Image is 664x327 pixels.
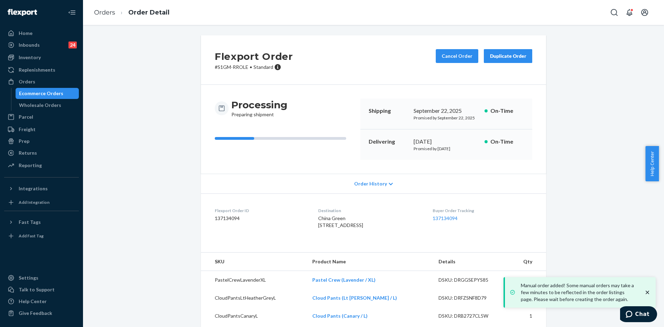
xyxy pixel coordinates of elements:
[645,146,659,181] button: Help Center
[201,253,307,271] th: SKU
[68,42,77,48] div: 24
[19,54,41,61] div: Inventory
[312,313,368,319] a: Cloud Pants (Canary / L)
[318,208,421,214] dt: Destination
[231,99,287,111] h3: Processing
[19,310,52,317] div: Give Feedback
[250,64,252,70] span: •
[19,66,55,73] div: Replenishments
[436,49,478,63] button: Cancel Order
[19,42,40,48] div: Inbounds
[4,136,79,147] a: Prep
[19,90,63,97] div: Ecommerce Orders
[509,307,546,325] td: 1
[509,271,546,289] td: 1
[4,111,79,122] a: Parcel
[16,100,79,111] a: Wholesale Orders
[312,295,397,301] a: Cloud Pants (Lt [PERSON_NAME] / L)
[4,197,79,208] a: Add Integration
[490,138,524,146] p: On-Time
[65,6,79,19] button: Close Navigation
[414,115,479,121] p: Promised by September 22, 2025
[128,9,169,16] a: Order Detail
[201,289,307,307] td: CloudPantsLtHeatherGreyL
[19,185,48,192] div: Integrations
[521,282,637,303] p: Manual order added! Some manual orders may take a few minutes to be reflected in the order listin...
[19,126,36,133] div: Freight
[644,289,651,296] svg: close toast
[490,53,526,60] div: Duplicate Order
[4,28,79,39] a: Home
[19,233,44,239] div: Add Fast Tag
[4,217,79,228] button: Fast Tags
[439,294,504,301] div: DSKU: DRFZSNF8D79
[4,64,79,75] a: Replenishments
[19,102,61,109] div: Wholesale Orders
[201,307,307,325] td: CloudPantsCanaryL
[414,107,479,115] div: September 22, 2025
[19,274,38,281] div: Settings
[433,253,509,271] th: Details
[19,286,55,293] div: Talk to Support
[620,306,657,324] iframe: Opens a widget where you can chat to one of our agents
[215,64,293,71] p: # S1GM-RROLE
[4,284,79,295] button: Talk to Support
[354,180,387,187] span: Order History
[433,208,532,214] dt: Buyer Order Tracking
[484,49,532,63] button: Duplicate Order
[369,138,408,146] p: Delivering
[4,52,79,63] a: Inventory
[414,146,479,152] p: Promised by [DATE]
[8,9,37,16] img: Flexport logo
[490,107,524,115] p: On-Time
[369,107,408,115] p: Shipping
[19,149,37,156] div: Returns
[414,138,479,146] div: [DATE]
[231,99,287,118] div: Preparing shipment
[16,88,79,99] a: Ecommerce Orders
[19,138,29,145] div: Prep
[253,64,273,70] span: Standard
[622,6,636,19] button: Open notifications
[607,6,621,19] button: Open Search Box
[4,160,79,171] a: Reporting
[4,296,79,307] a: Help Center
[307,253,433,271] th: Product Name
[19,78,35,85] div: Orders
[4,230,79,242] a: Add Fast Tag
[4,147,79,158] a: Returns
[4,76,79,87] a: Orders
[89,2,175,23] ol: breadcrumbs
[19,162,42,169] div: Reporting
[509,253,546,271] th: Qty
[19,199,49,205] div: Add Integration
[4,272,79,283] a: Settings
[19,30,33,37] div: Home
[19,113,33,120] div: Parcel
[19,298,47,305] div: Help Center
[215,49,293,64] h2: Flexport Order
[4,183,79,194] button: Integrations
[4,39,79,51] a: Inbounds24
[19,219,41,226] div: Fast Tags
[215,215,307,222] dd: 137134094
[215,208,307,214] dt: Flexport Order ID
[433,215,458,221] a: 137134094
[94,9,115,16] a: Orders
[4,308,79,319] button: Give Feedback
[4,124,79,135] a: Freight
[318,215,363,228] span: China Green [STREET_ADDRESS]
[439,276,504,283] div: DSKU: DRGGSEPYS85
[201,271,307,289] td: PastelCrewLavenderXL
[439,312,504,319] div: DSKU: DRB2727CL5W
[312,277,376,283] a: Pastel Crew (Lavender / XL)
[638,6,652,19] button: Open account menu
